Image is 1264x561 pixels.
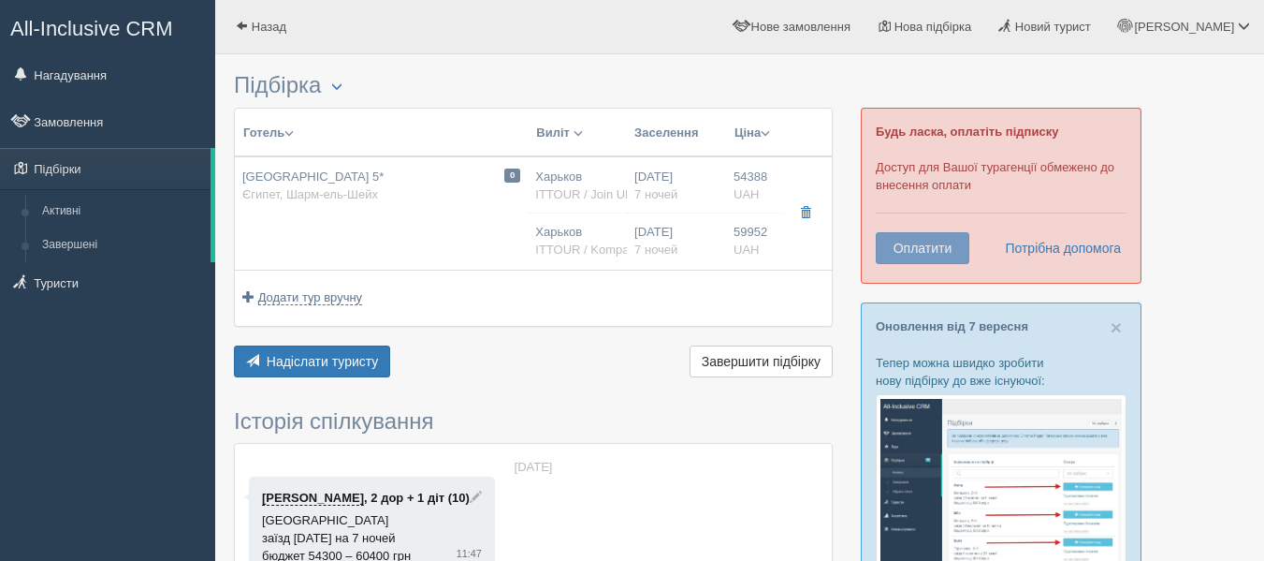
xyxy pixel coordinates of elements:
button: Готель [242,123,295,143]
span: Виліт [536,125,570,140]
th: Заселення [627,109,726,157]
div: [DATE] [634,169,719,203]
a: [PERSON_NAME] [262,491,364,506]
span: uah [734,243,759,257]
span: All-Inclusive CRM [10,17,173,40]
button: Завершити підбірку [690,346,833,377]
span: 54388 [734,170,767,184]
div: Доступ для Вашої турагенції обмежено до внесення оплати [861,108,1141,284]
button: Оплатити [876,232,969,264]
div: [DATE] [249,458,818,476]
p: Тепер можна швидко зробити нову підбірку до вже існуючої: [876,354,1126,390]
span: × [1111,317,1122,338]
button: Надіслати туристу [234,346,390,377]
a: Активні [34,195,211,229]
a: Додати тур вручну [242,290,362,304]
a: Завершені [34,229,211,262]
span: 59952 [734,225,767,239]
span: [PERSON_NAME] [1134,20,1234,34]
span: 0 [504,169,520,183]
span: Історія спілкування [234,408,434,434]
b: Будь ласка, оплатіть підписку [876,125,1058,139]
span: Надіслати туристу [267,354,379,369]
div: Харьков [535,169,619,203]
button: Виліт [535,123,583,143]
span: ITTOUR / Kompas [535,243,635,257]
span: Нове замовлення [751,20,850,34]
span: [GEOGRAPHIC_DATA] 5* [242,170,384,184]
button: Close [1111,317,1122,337]
span: Завершити підбірку [702,354,821,369]
a: Оновлення від 7 вересня [876,319,1028,333]
button: Ціна [734,123,771,143]
a: All-Inclusive CRM [1,1,214,52]
div: Харьков [535,224,619,258]
span: 7 ночей [634,187,677,201]
div: [DATE] [634,224,719,258]
span: 7 ночей [634,243,677,257]
span: Єгипет, Шарм-ель-Шейх [242,187,378,201]
span: Назад [252,20,286,34]
span: Новий турист [1015,20,1091,34]
span: uah [734,187,759,201]
p: , 2 дор + 1 діт (10) [262,489,482,507]
a: Потрібна допомога [993,232,1122,264]
span: ITTOUR / Join UP! [535,187,636,201]
span: Додати тур вручну [258,290,363,305]
span: Нова підбірка [894,20,972,34]
h3: Підбірка [234,73,833,98]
